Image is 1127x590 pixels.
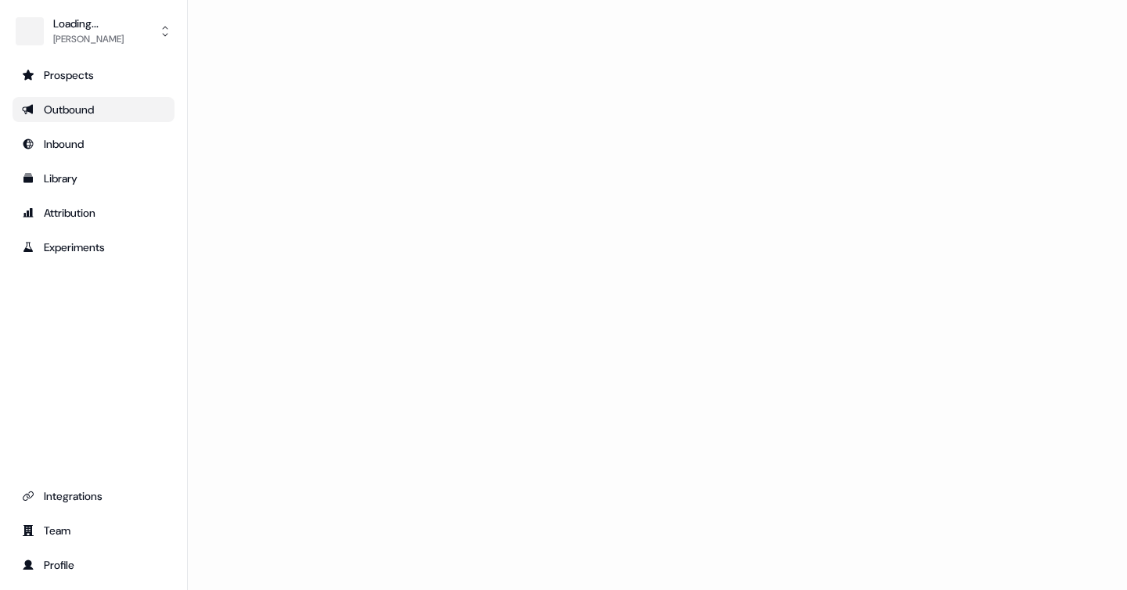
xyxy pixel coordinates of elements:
[22,488,165,504] div: Integrations
[22,136,165,152] div: Inbound
[22,239,165,255] div: Experiments
[22,205,165,221] div: Attribution
[22,523,165,538] div: Team
[53,16,124,31] div: Loading...
[13,63,175,88] a: Go to prospects
[13,166,175,191] a: Go to templates
[22,171,165,186] div: Library
[13,235,175,260] a: Go to experiments
[13,484,175,509] a: Go to integrations
[13,552,175,577] a: Go to profile
[22,557,165,573] div: Profile
[13,13,175,50] button: Loading...[PERSON_NAME]
[53,31,124,47] div: [PERSON_NAME]
[22,102,165,117] div: Outbound
[13,518,175,543] a: Go to team
[13,97,175,122] a: Go to outbound experience
[13,200,175,225] a: Go to attribution
[22,67,165,83] div: Prospects
[13,131,175,156] a: Go to Inbound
